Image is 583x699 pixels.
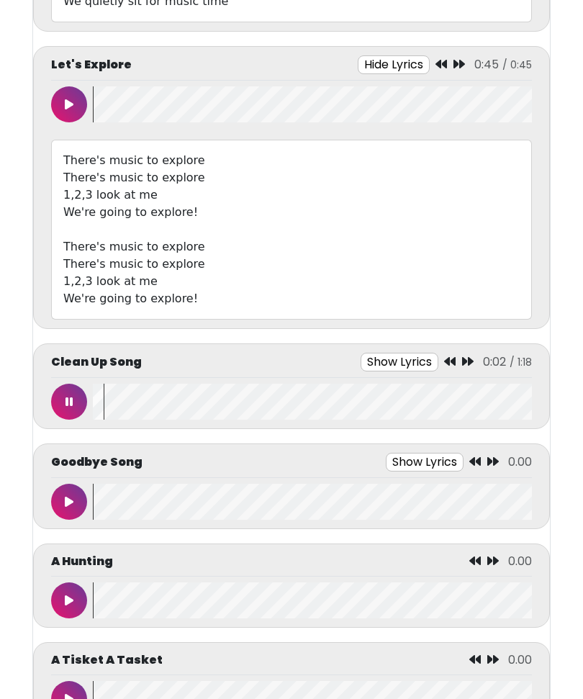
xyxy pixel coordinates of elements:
span: / 1:18 [510,355,532,369]
button: Hide Lyrics [358,55,430,74]
p: Let's Explore [51,56,132,73]
div: There's music to explore There's music to explore 1,2,3 look at me We're going to explore! There'... [51,140,532,320]
span: 0.00 [508,651,532,668]
span: 0:02 [483,353,506,370]
span: 0:45 [474,56,499,73]
span: 0.00 [508,454,532,470]
span: 0.00 [508,553,532,569]
span: / 0:45 [502,58,532,72]
p: A Hunting [51,553,113,570]
p: Clean Up Song [51,353,142,371]
p: A Tisket A Tasket [51,651,163,669]
p: Goodbye Song [51,454,143,471]
button: Show Lyrics [386,453,464,472]
button: Show Lyrics [361,353,438,371]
